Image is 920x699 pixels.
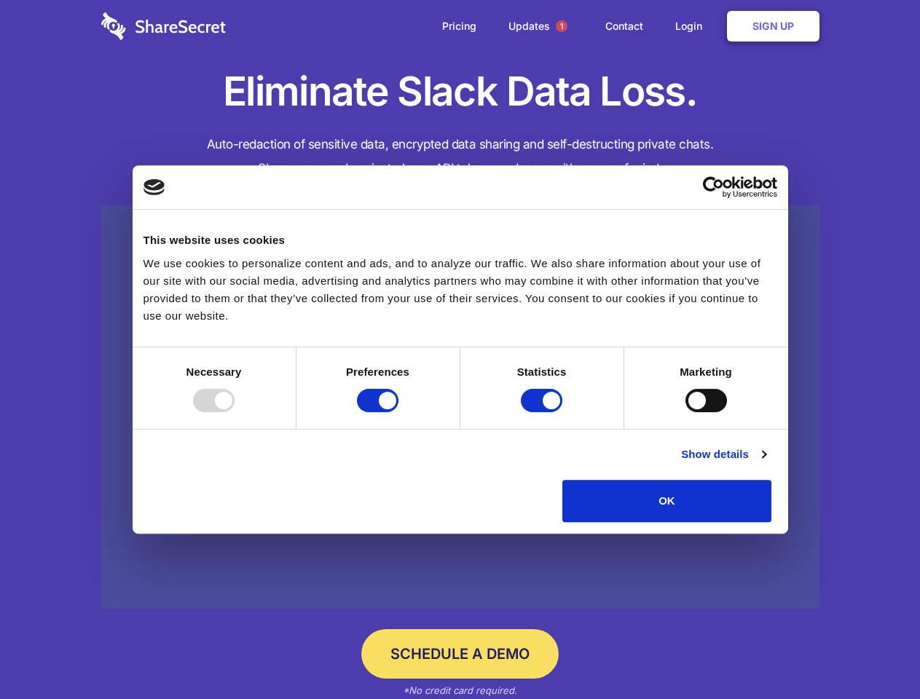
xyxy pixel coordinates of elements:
a: Login [661,4,724,49]
a: Sign Up [727,11,819,42]
button: OK [562,480,771,522]
a: Usercentrics Cookiebot - opens in a new window [650,176,777,198]
h4: Auto-redaction of sensitive data, encrypted data sharing and self-destructing private chats. Shar... [101,133,819,181]
img: logo-wordmark-white-trans-d4663122ce5f474addd5e946df7df03e33cb6a1c49d2221995e7729f52c070b2.svg [101,12,226,40]
strong: Necessary [186,366,242,378]
em: *No credit card required. [403,684,517,696]
a: Show details [681,446,766,463]
div: This website uses cookies [143,232,777,249]
strong: Statistics [517,366,567,378]
strong: Marketing [680,366,732,378]
div: We use cookies to personalize content and ads, and to analyze our traffic. We also share informat... [143,255,777,325]
h1: Eliminate Slack Data Loss. [101,66,819,118]
span: 1 [556,20,567,32]
a: Schedule a Demo [361,629,559,679]
img: logo [143,179,165,195]
a: Wistia video thumbnail [101,205,819,609]
a: Pricing [428,4,491,49]
a: Contact [591,4,658,49]
strong: Preferences [346,366,409,378]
